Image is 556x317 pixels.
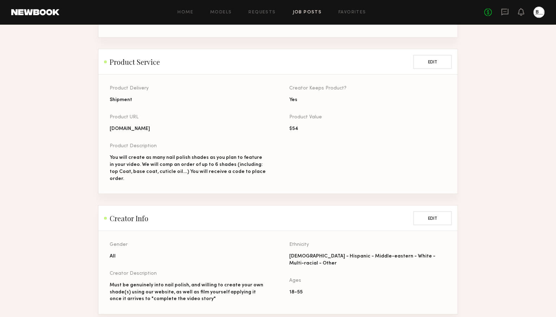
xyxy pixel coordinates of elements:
div: You will create as many nail polish shades as you plan to feature in your video. We will comp an ... [110,154,267,182]
div: Ethnicity [289,242,446,247]
button: Edit [413,211,452,225]
a: Favorites [338,10,366,15]
button: Edit [413,55,452,69]
div: Product Description [110,144,267,149]
a: Models [210,10,232,15]
div: Product Value [289,115,446,120]
h2: Creator Info [104,214,148,223]
div: Must be genuinely into nail polish, and willing to create your own shade(s) using our website, as... [110,282,267,303]
div: $54 [289,125,446,132]
div: Product URL [110,115,267,120]
div: Ages [289,278,446,283]
div: [DEMOGRAPHIC_DATA] - Hispanic - Middle-eastern - White - Multi-racial - Other [289,253,446,267]
div: Creator Description [110,271,267,276]
div: [DOMAIN_NAME] [110,125,267,132]
div: 18 - 55 [289,289,446,296]
div: Gender [110,242,267,247]
h2: Product Service [104,58,160,66]
div: Yes [289,97,446,104]
div: Creator Keeps Product? [289,86,446,91]
a: Requests [249,10,276,15]
div: All [110,253,267,260]
a: Job Posts [293,10,322,15]
div: Product Delivery [110,86,267,91]
a: Home [178,10,194,15]
div: Shipment [110,97,267,104]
